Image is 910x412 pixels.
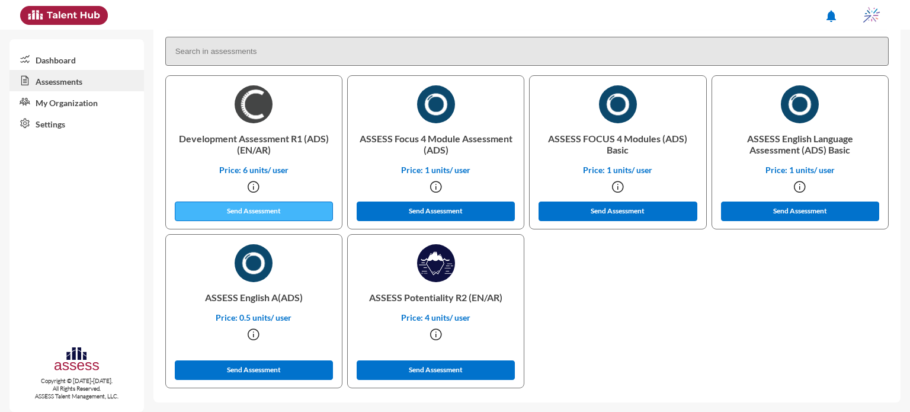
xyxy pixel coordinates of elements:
[357,202,515,221] button: Send Assessment
[9,49,144,70] a: Dashboard
[175,165,332,175] p: Price: 6 units/ user
[9,113,144,134] a: Settings
[175,282,332,312] p: ASSESS English A(ADS)
[175,360,334,380] button: Send Assessment
[53,346,100,375] img: assesscompany-logo.png
[165,37,889,66] input: Search in assessments
[721,202,880,221] button: Send Assessment
[357,123,514,165] p: ASSESS Focus 4 Module Assessment (ADS)
[9,91,144,113] a: My Organization
[722,165,879,175] p: Price: 1 units/ user
[357,360,515,380] button: Send Assessment
[539,165,696,175] p: Price: 1 units/ user
[357,282,514,312] p: ASSESS Potentiality R2 (EN/AR)
[175,312,332,322] p: Price: 0.5 units/ user
[9,70,144,91] a: Assessments
[539,202,697,221] button: Send Assessment
[722,123,879,165] p: ASSESS English Language Assessment (ADS) Basic
[357,312,514,322] p: Price: 4 units/ user
[539,123,696,165] p: ASSESS FOCUS 4 Modules (ADS) Basic
[175,202,334,221] button: Send Assessment
[175,123,332,165] p: Development Assessment R1 (ADS) (EN/AR)
[357,165,514,175] p: Price: 1 units/ user
[9,377,144,400] p: Copyright © [DATE]-[DATE]. All Rights Reserved. ASSESS Talent Management, LLC.
[824,9,838,23] mat-icon: notifications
